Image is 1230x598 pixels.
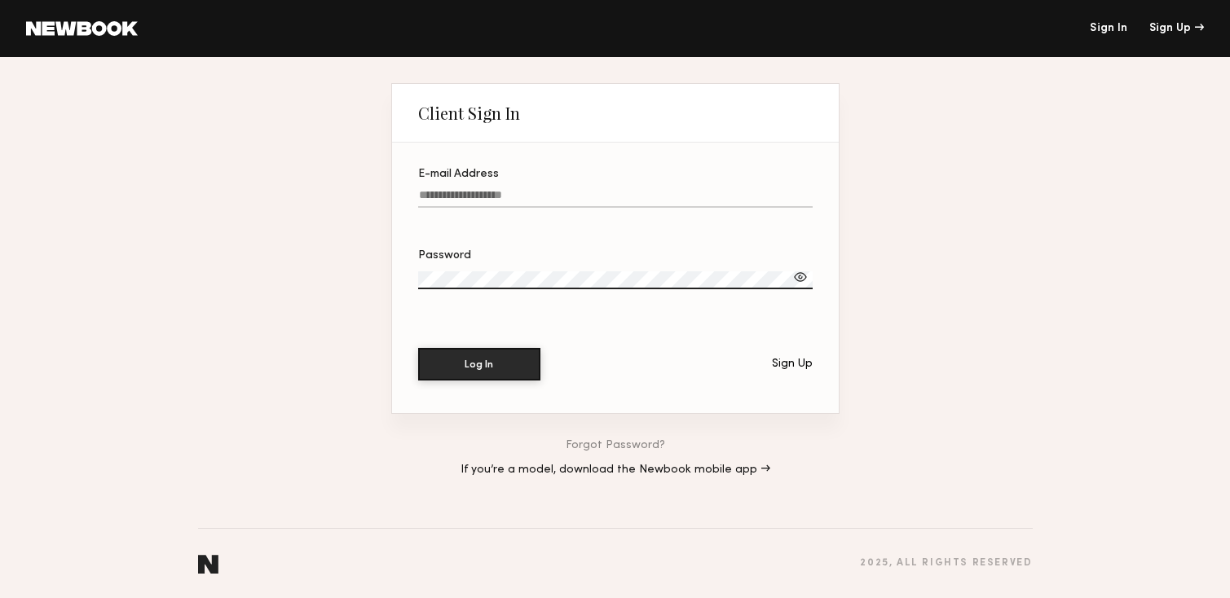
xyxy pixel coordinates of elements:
input: E-mail Address [418,189,813,208]
button: Log In [418,348,540,380]
div: 2025 , all rights reserved [860,558,1032,569]
div: Client Sign In [418,103,520,123]
input: Password [418,271,813,289]
div: Password [418,250,813,262]
div: E-mail Address [418,169,813,180]
div: Sign Up [772,358,813,370]
a: Forgot Password? [566,440,665,451]
a: Sign In [1090,23,1127,34]
div: Sign Up [1149,23,1204,34]
a: If you’re a model, download the Newbook mobile app → [461,464,770,476]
